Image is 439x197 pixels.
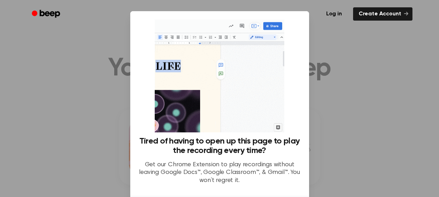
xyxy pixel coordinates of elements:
[139,161,301,185] p: Get our Chrome Extension to play recordings without leaving Google Docs™, Google Classroom™, & Gm...
[319,6,349,22] a: Log in
[155,20,284,132] img: Beep extension in action
[353,7,412,21] a: Create Account
[139,137,301,155] h3: Tired of having to open up this page to play the recording every time?
[27,7,66,21] a: Beep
